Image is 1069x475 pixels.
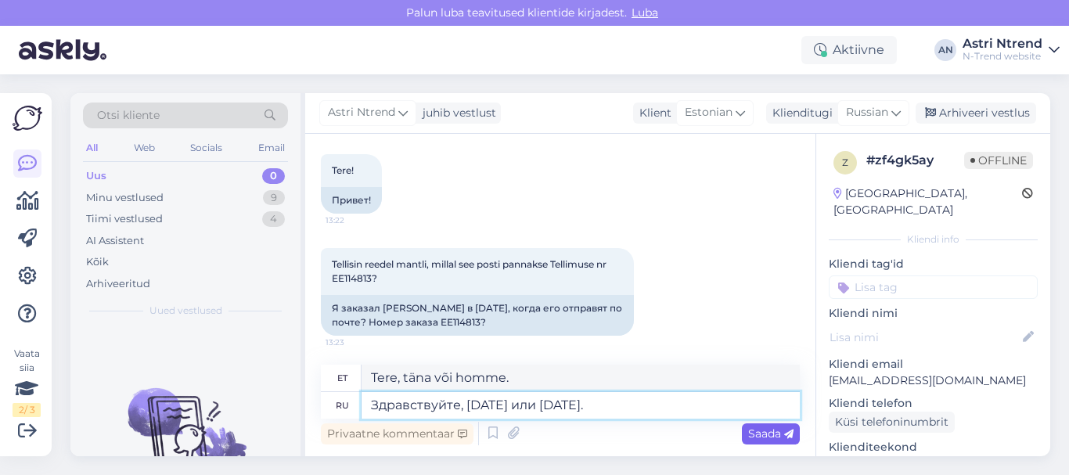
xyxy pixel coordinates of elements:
div: juhib vestlust [416,105,496,121]
span: Luba [627,5,663,20]
div: Arhiveeritud [86,276,150,292]
div: ru [336,392,349,419]
div: Aktiivne [801,36,897,64]
span: Estonian [685,104,732,121]
div: 0 [262,168,285,184]
div: Kliendi info [829,232,1038,246]
div: All [83,138,101,158]
p: Kliendi telefon [829,395,1038,412]
div: Minu vestlused [86,190,164,206]
span: Russian [846,104,888,121]
p: Kliendi nimi [829,305,1038,322]
div: Socials [187,138,225,158]
div: Web [131,138,158,158]
div: Klient [633,105,671,121]
a: Astri NtrendN-Trend website [963,38,1060,63]
span: Offline [964,152,1033,169]
span: Uued vestlused [149,304,222,318]
div: AN [934,39,956,61]
img: Askly Logo [13,106,42,131]
span: Tere! [332,164,354,176]
div: Tiimi vestlused [86,211,163,227]
span: Astri Ntrend [328,104,395,121]
div: Vaata siia [13,347,41,417]
span: 13:23 [326,336,384,348]
div: Küsi telefoninumbrit [829,412,955,433]
textarea: Здравствуйте, [DATE] или [DATE]. [362,392,800,419]
div: Я заказал [PERSON_NAME] в [DATE], когда его отправят по почте? Номер заказа EE114813? [321,295,634,336]
span: Tellisin reedel mantli, millal see posti pannakse Tellimuse nr EE114813? [332,258,609,284]
span: 13:22 [326,214,384,226]
div: 2 / 3 [13,403,41,417]
div: Kõik [86,254,109,270]
p: Kliendi tag'id [829,256,1038,272]
div: Klienditugi [766,105,833,121]
div: Uus [86,168,106,184]
input: Lisa tag [829,275,1038,299]
span: Saada [748,426,794,441]
div: Email [255,138,288,158]
div: et [337,365,347,391]
div: Astri Ntrend [963,38,1042,50]
div: Привет! [321,187,382,214]
span: Otsi kliente [97,107,160,124]
div: [GEOGRAPHIC_DATA], [GEOGRAPHIC_DATA] [833,185,1022,218]
p: Klienditeekond [829,439,1038,455]
div: Privaatne kommentaar [321,423,473,444]
p: [EMAIL_ADDRESS][DOMAIN_NAME] [829,372,1038,389]
div: Arhiveeri vestlus [916,103,1036,124]
textarea: Tere, täna või homme. [362,365,800,391]
p: Kliendi email [829,356,1038,372]
span: z [842,157,848,168]
div: 4 [262,211,285,227]
div: AI Assistent [86,233,144,249]
div: 9 [263,190,285,206]
div: N-Trend website [963,50,1042,63]
input: Lisa nimi [830,329,1020,346]
div: # zf4gk5ay [866,151,964,170]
